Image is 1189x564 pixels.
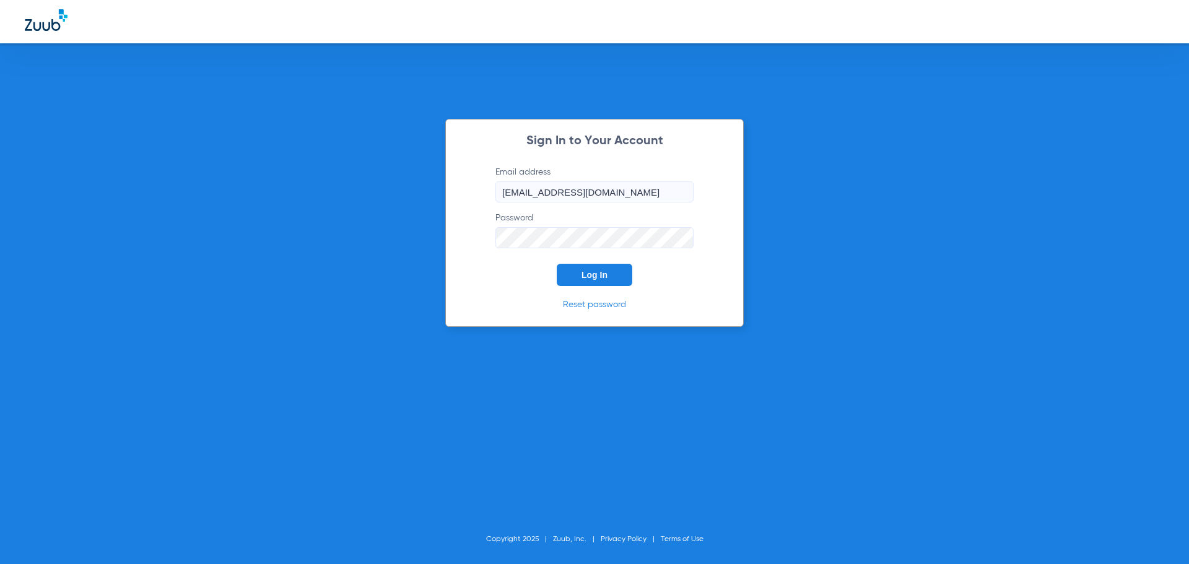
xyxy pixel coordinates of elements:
[581,270,608,280] span: Log In
[563,300,626,309] a: Reset password
[557,264,632,286] button: Log In
[495,166,694,202] label: Email address
[495,181,694,202] input: Email address
[553,533,601,545] li: Zuub, Inc.
[25,9,68,31] img: Zuub Logo
[1127,505,1189,564] iframe: Chat Widget
[477,135,712,147] h2: Sign In to Your Account
[495,227,694,248] input: Password
[486,533,553,545] li: Copyright 2025
[495,212,694,248] label: Password
[661,536,703,543] a: Terms of Use
[601,536,647,543] a: Privacy Policy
